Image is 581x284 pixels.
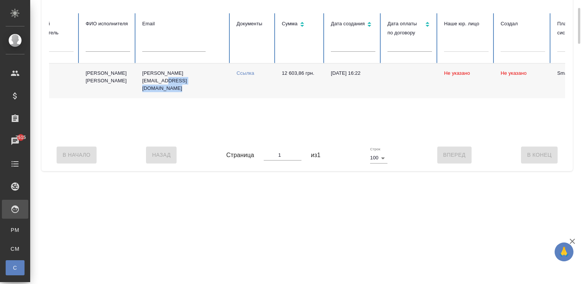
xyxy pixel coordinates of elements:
span: Не указано [444,70,470,76]
td: [DATE] 16:22 [325,63,381,98]
span: CM [9,245,21,253]
div: ФИО исполнителя [86,19,130,28]
div: Штатный исполнитель [29,19,74,37]
div: 100 [370,153,387,163]
span: 7515 [11,134,30,141]
a: PM [6,222,25,238]
span: С [9,264,21,272]
span: Не указано [501,70,527,76]
span: из 1 [311,151,321,160]
div: Сортировка [387,19,432,37]
a: 7515 [2,132,28,151]
div: Сортировка [331,19,375,30]
td: 12 603,86 грн. [276,63,325,98]
td: [PERSON_NAME][EMAIL_ADDRESS][DOMAIN_NAME] [136,63,231,98]
td: [PERSON_NAME] [PERSON_NAME] [80,63,136,98]
div: Документы [237,19,270,28]
div: Наше юр. лицо [444,19,489,28]
div: Email [142,19,224,28]
span: PM [9,226,21,234]
label: Строк [370,147,380,151]
div: Создал [501,19,545,28]
a: С [6,260,25,275]
span: Страница [226,151,254,160]
a: Ссылка [237,70,254,76]
td: Нет [23,63,80,98]
span: 🙏 [558,244,570,260]
a: CM [6,241,25,256]
button: 🙏 [555,242,573,261]
div: Сортировка [282,19,319,30]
